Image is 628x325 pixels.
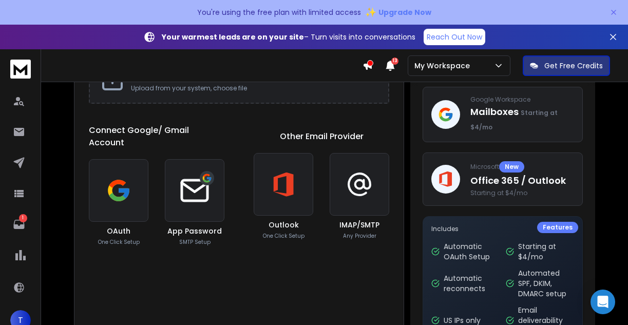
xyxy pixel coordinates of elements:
[424,29,485,45] a: Reach Out Now
[197,7,361,17] p: You're using the free plan with limited access
[131,84,378,92] p: Upload from your system, choose file
[499,161,524,173] div: New
[263,232,305,240] p: One Click Setup
[544,61,603,71] p: Get Free Credits
[470,189,574,197] span: Starting at $4/mo
[162,32,415,42] p: – Turn visits into conversations
[391,58,398,65] span: 13
[179,238,211,246] p: SMTP Setup
[9,214,29,235] a: 1
[339,220,379,230] h3: IMAP/SMTP
[414,61,474,71] p: My Workspace
[470,95,574,104] p: Google Workspace
[537,222,578,233] div: Features
[470,105,574,133] p: Mailboxes
[167,226,222,236] h3: App Password
[431,225,574,233] p: Includes
[107,226,130,236] h3: OAuth
[378,7,431,17] span: Upgrade Now
[470,161,574,173] p: Microsoft
[427,32,482,42] p: Reach Out Now
[280,130,364,143] h1: Other Email Provider
[10,60,31,79] img: logo
[365,2,431,23] button: ✨Upgrade Now
[19,214,27,222] p: 1
[269,220,299,230] h3: Outlook
[162,32,304,42] strong: Your warmest leads are on your site
[444,273,500,294] p: Automatic reconnects
[518,241,574,262] p: Starting at $4/mo
[591,290,615,314] div: Open Intercom Messenger
[98,238,140,246] p: One Click Setup
[523,55,610,76] button: Get Free Credits
[518,268,574,299] p: Automated SPF, DKIM, DMARC setup
[444,241,500,262] p: Automatic OAuth Setup
[365,5,376,20] span: ✨
[470,174,574,188] p: Office 365 / Outlook
[343,232,376,240] p: Any Provider
[89,124,224,149] h1: Connect Google/ Gmail Account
